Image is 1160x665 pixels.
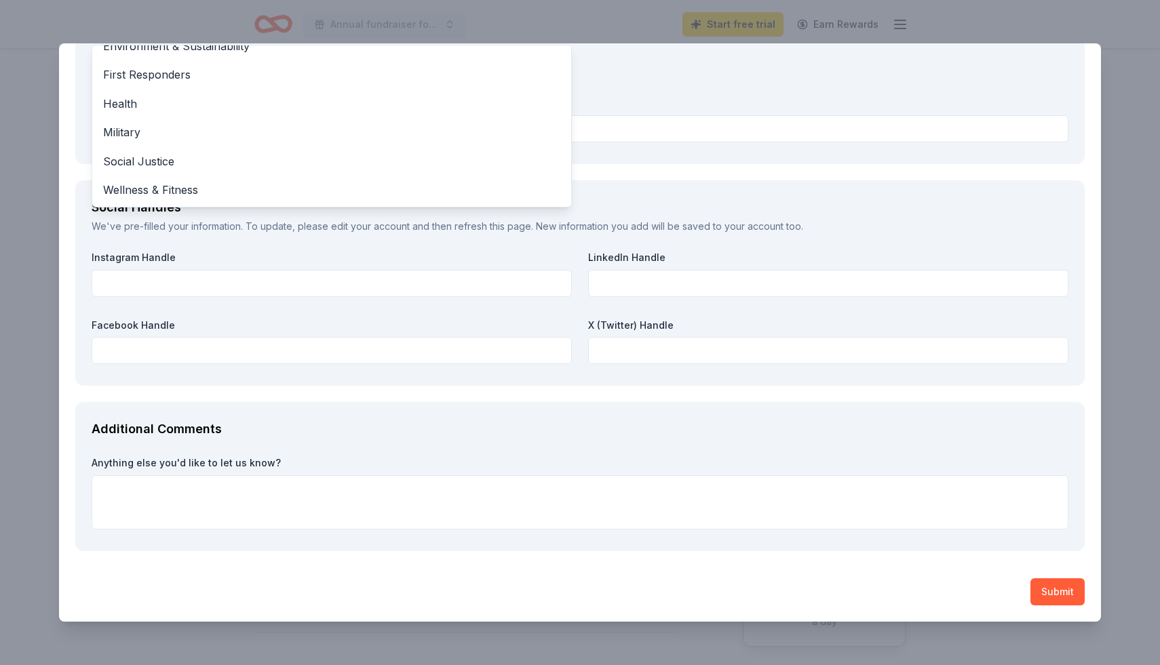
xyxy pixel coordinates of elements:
[103,95,560,113] span: Health
[92,45,572,207] div: ChildrenPoverty & Hunger
[103,66,560,83] span: First Responders
[103,123,560,141] span: Military
[103,37,560,55] span: Environment & Sustainability
[103,153,560,170] span: Social Justice
[103,181,560,199] span: Wellness & Fitness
